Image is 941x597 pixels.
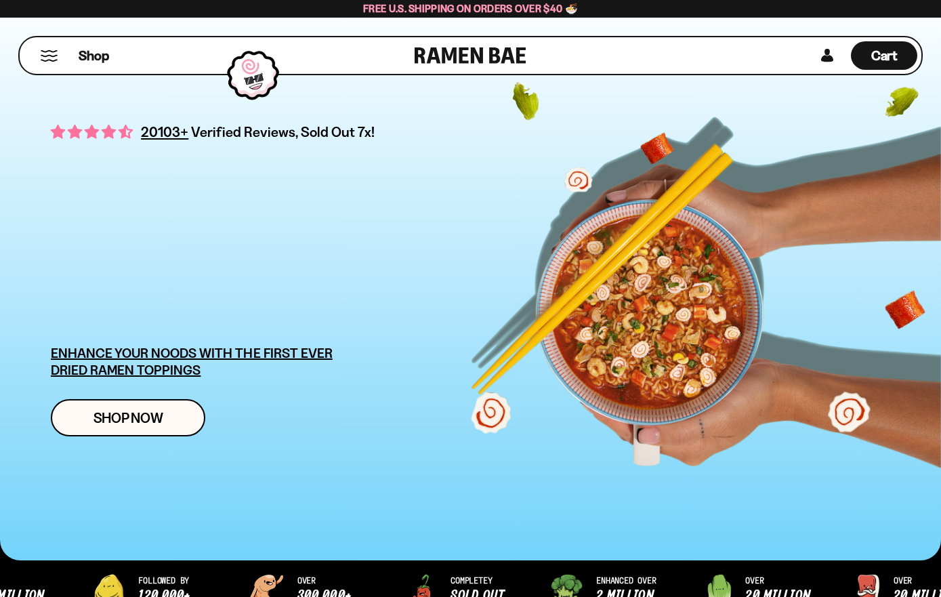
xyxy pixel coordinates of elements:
a: Cart [851,37,917,74]
button: Mobile Menu Trigger [40,50,58,62]
a: Shop Now [51,399,205,436]
span: Shop [79,47,109,65]
span: Verified Reviews, Sold Out 7x! [191,123,375,140]
span: 20103+ [141,121,188,142]
span: Cart [871,47,898,64]
span: Shop Now [93,411,163,425]
a: Shop [79,41,109,70]
span: Free U.S. Shipping on Orders over $40 🍜 [363,2,578,15]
